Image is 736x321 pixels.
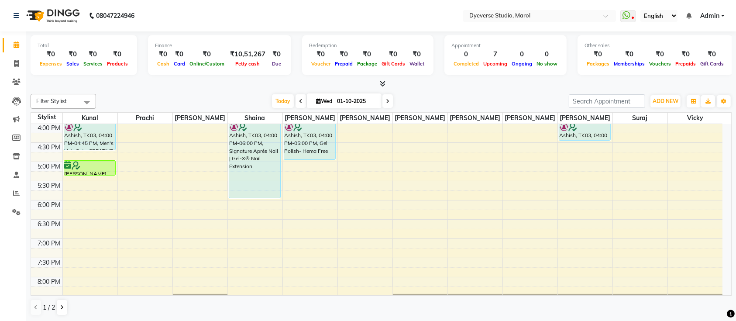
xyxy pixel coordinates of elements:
div: 7 [481,49,509,59]
div: Total [38,42,130,49]
div: 8:00 PM [36,277,62,286]
span: Kunal [63,113,117,124]
div: 0 [509,49,534,59]
div: ₹0 [187,49,227,59]
span: Admin [700,11,719,21]
div: ₹0 [673,49,698,59]
div: ₹0 [379,49,407,59]
div: 6:30 PM [36,220,62,229]
span: Prepaids [673,61,698,67]
span: Wallet [407,61,426,67]
div: ₹0 [38,49,64,59]
div: ₹0 [64,49,81,59]
span: Gift Cards [379,61,407,67]
div: 4:30 PM [36,143,62,152]
div: ₹0 [407,49,426,59]
b: 08047224946 [96,3,134,28]
span: Petty cash [234,61,262,67]
span: [PERSON_NAME] [558,113,612,124]
div: Ashish, TK03, 04:00 PM-05:00 PM, Gel Polish- Hema Free [284,122,336,159]
span: [PERSON_NAME] [283,113,337,124]
div: ₹0 [585,49,612,59]
div: ₹0 [355,49,379,59]
span: [PERSON_NAME] [448,113,502,124]
span: Due [270,61,283,67]
div: Redemption [309,42,426,49]
img: logo [22,3,82,28]
div: 4:00 PM [36,124,62,133]
span: Filter Stylist [36,97,67,104]
input: Search Appointment [569,94,645,108]
span: [PERSON_NAME] [173,113,227,124]
span: 1 / 2 [43,303,55,312]
span: Vouchers [647,61,673,67]
div: ₹0 [698,49,726,59]
span: Package [355,61,379,67]
span: Card [172,61,187,67]
div: 0 [451,49,481,59]
button: ADD NEW [650,95,681,107]
span: Packages [585,61,612,67]
div: 7:00 PM [36,239,62,248]
div: ₹0 [269,49,284,59]
span: Today [272,94,294,108]
div: ₹10,51,267 [227,49,269,59]
input: 2025-10-01 [334,95,378,108]
span: Sales [64,61,81,67]
span: Cash [155,61,172,67]
span: Services [81,61,105,67]
div: ₹0 [105,49,130,59]
span: No show [534,61,560,67]
div: Appointment [451,42,560,49]
div: [PERSON_NAME], TK01, 05:00 PM-05:25 PM, [PERSON_NAME] Sculpting [64,161,116,175]
div: 5:30 PM [36,181,62,190]
div: ₹0 [309,49,333,59]
div: Ashish, TK03, 04:00 PM-04:45 PM, Men's Hair Cut - CREATIVE DIRECTOR [64,122,116,150]
span: Prachi [118,113,172,124]
span: [PERSON_NAME] [503,113,557,124]
div: Ashish, TK03, 04:00 PM-06:00 PM, Signature Aprés Nail | Gel-X® Nail Extension [229,122,281,198]
span: Shaina [228,113,282,124]
span: Online/Custom [187,61,227,67]
span: Wed [314,98,334,104]
span: Gift Cards [698,61,726,67]
div: ₹0 [647,49,673,59]
span: Voucher [309,61,333,67]
span: Suraj [613,113,667,124]
span: Prepaid [333,61,355,67]
div: ₹0 [612,49,647,59]
span: ADD NEW [653,98,678,104]
div: Other sales [585,42,726,49]
div: 7:30 PM [36,258,62,267]
span: Products [105,61,130,67]
div: ₹0 [81,49,105,59]
div: Finance [155,42,284,49]
div: ₹0 [172,49,187,59]
div: 6:00 PM [36,200,62,210]
span: Upcoming [481,61,509,67]
div: ₹0 [155,49,172,59]
span: Ongoing [509,61,534,67]
span: [PERSON_NAME] [338,113,392,124]
span: Memberships [612,61,647,67]
span: Expenses [38,61,64,67]
span: Vicky [668,113,723,124]
div: ₹0 [333,49,355,59]
span: [PERSON_NAME] [393,113,447,124]
div: Stylist [31,113,62,122]
span: Completed [451,61,481,67]
div: Ashish, TK03, 04:00 PM-04:30 PM, Boys Hair Cut by Artist [559,122,611,140]
div: 5:00 PM [36,162,62,171]
div: 0 [534,49,560,59]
